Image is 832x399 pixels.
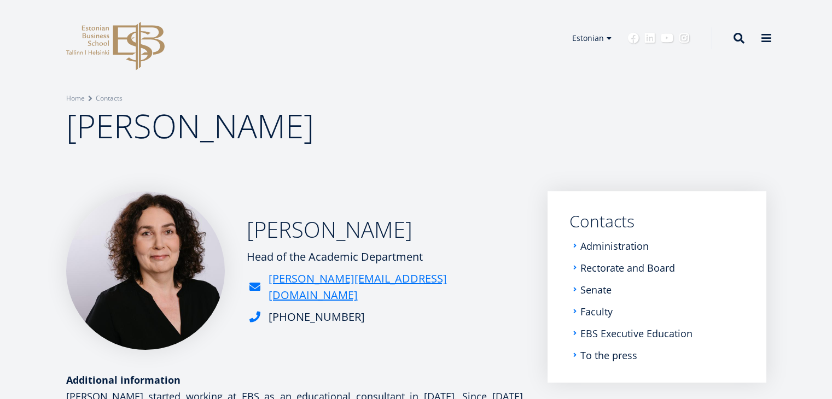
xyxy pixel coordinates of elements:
[569,213,744,230] a: Contacts
[569,210,635,232] font: Contacts
[96,93,123,104] a: Contacts
[580,239,649,253] font: Administration
[580,306,613,317] a: Faculty
[66,93,85,103] font: Home
[269,271,447,302] font: [PERSON_NAME][EMAIL_ADDRESS][DOMAIN_NAME]
[580,284,612,295] a: Senate
[269,309,365,324] font: [PHONE_NUMBER]
[580,240,649,251] a: Administration
[580,261,675,274] font: Rectorate and Board
[269,271,526,303] a: [PERSON_NAME][EMAIL_ADDRESS][DOMAIN_NAME]
[66,191,225,350] img: Monika Siiraki
[580,350,637,361] a: To the press
[66,103,314,148] font: [PERSON_NAME]
[580,349,637,362] font: To the press
[96,93,123,103] font: Contacts
[66,93,85,104] a: Home
[580,283,612,296] font: Senate
[247,214,412,244] font: [PERSON_NAME]
[66,373,181,386] font: Additional information
[580,305,613,318] font: Faculty
[580,328,693,339] a: EBS Executive Education
[247,249,423,264] font: Head of the Academic Department
[580,262,675,273] a: Rectorate and Board
[580,327,693,340] font: EBS Executive Education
